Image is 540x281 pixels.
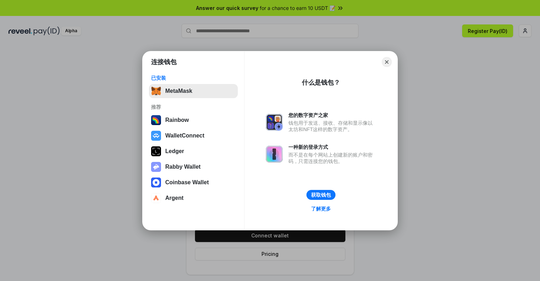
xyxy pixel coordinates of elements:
img: svg+xml,%3Csvg%20xmlns%3D%22http%3A%2F%2Fwww.w3.org%2F2000%2Fsvg%22%20fill%3D%22none%22%20viewBox... [151,162,161,172]
button: 获取钱包 [306,190,335,200]
div: 什么是钱包？ [302,78,340,87]
button: WalletConnect [149,129,238,143]
div: Rabby Wallet [165,164,201,170]
img: svg+xml,%3Csvg%20width%3D%2228%22%20height%3D%2228%22%20viewBox%3D%220%200%2028%2028%22%20fill%3D... [151,193,161,203]
h1: 连接钱包 [151,58,177,66]
button: Rainbow [149,113,238,127]
div: MetaMask [165,88,192,94]
img: svg+xml,%3Csvg%20width%3D%22120%22%20height%3D%22120%22%20viewBox%3D%220%200%20120%20120%22%20fil... [151,115,161,125]
img: svg+xml,%3Csvg%20xmlns%3D%22http%3A%2F%2Fwww.w3.org%2F2000%2Fsvg%22%20fill%3D%22none%22%20viewBox... [266,114,283,131]
div: Argent [165,195,184,201]
div: Rainbow [165,117,189,123]
div: 您的数字资产之家 [288,112,376,118]
img: svg+xml,%3Csvg%20fill%3D%22none%22%20height%3D%2233%22%20viewBox%3D%220%200%2035%2033%22%20width%... [151,86,161,96]
div: 已安装 [151,75,236,81]
button: Coinbase Wallet [149,175,238,190]
div: 一种新的登录方式 [288,144,376,150]
div: Coinbase Wallet [165,179,209,186]
button: Close [382,57,392,67]
img: svg+xml,%3Csvg%20width%3D%2228%22%20height%3D%2228%22%20viewBox%3D%220%200%2028%2028%22%20fill%3D... [151,131,161,141]
div: 获取钱包 [311,192,331,198]
button: Rabby Wallet [149,160,238,174]
a: 了解更多 [307,204,335,213]
div: 了解更多 [311,206,331,212]
img: svg+xml,%3Csvg%20xmlns%3D%22http%3A%2F%2Fwww.w3.org%2F2000%2Fsvg%22%20fill%3D%22none%22%20viewBox... [266,146,283,163]
div: 钱包用于发送、接收、存储和显示像以太坊和NFT这样的数字资产。 [288,120,376,133]
div: 推荐 [151,104,236,110]
img: svg+xml,%3Csvg%20xmlns%3D%22http%3A%2F%2Fwww.w3.org%2F2000%2Fsvg%22%20width%3D%2228%22%20height%3... [151,146,161,156]
img: svg+xml,%3Csvg%20width%3D%2228%22%20height%3D%2228%22%20viewBox%3D%220%200%2028%2028%22%20fill%3D... [151,178,161,187]
div: 而不是在每个网站上创建新的账户和密码，只需连接您的钱包。 [288,152,376,164]
div: WalletConnect [165,133,205,139]
button: Ledger [149,144,238,158]
button: Argent [149,191,238,205]
div: Ledger [165,148,184,154]
button: MetaMask [149,84,238,98]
